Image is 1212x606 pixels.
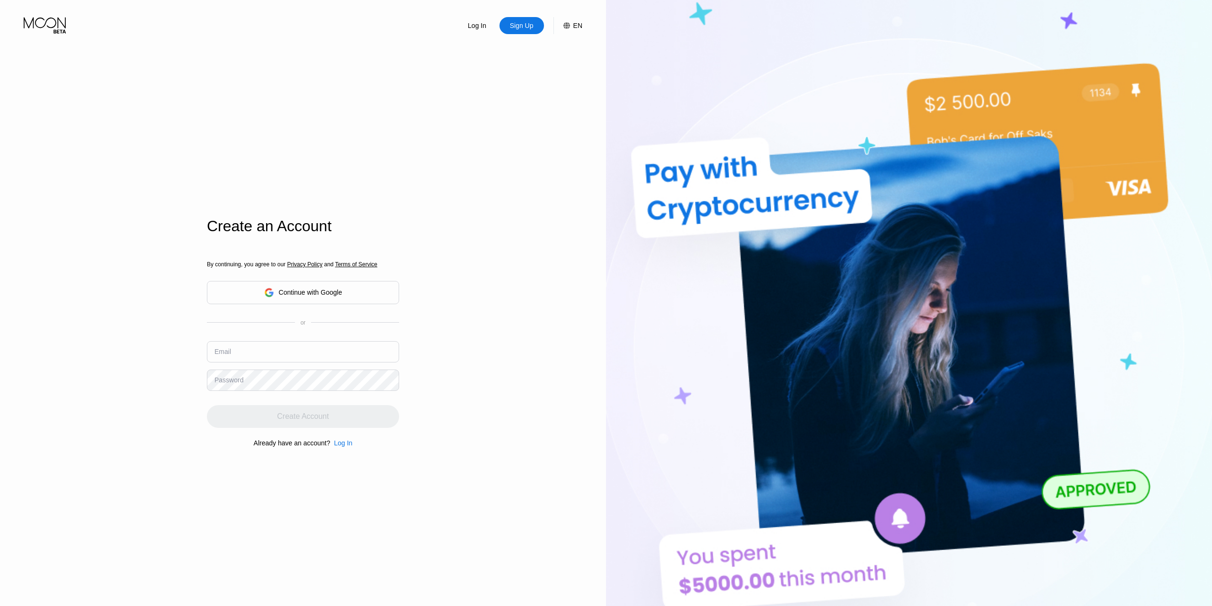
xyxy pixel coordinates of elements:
span: and [322,261,335,268]
div: Sign Up [509,21,535,30]
span: Terms of Service [335,261,377,268]
div: By continuing, you agree to our [207,261,399,268]
div: Log In [330,439,352,447]
div: EN [573,22,582,29]
div: Sign Up [499,17,544,34]
div: Already have an account? [254,439,330,447]
div: Email [214,348,231,355]
div: Continue with Google [279,289,342,296]
div: Create an Account [207,217,399,235]
div: EN [553,17,582,34]
div: or [301,319,306,326]
div: Continue with Google [207,281,399,304]
div: Log In [334,439,352,447]
div: Log In [455,17,499,34]
span: Privacy Policy [287,261,322,268]
div: Password [214,376,243,384]
div: Log In [467,21,487,30]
